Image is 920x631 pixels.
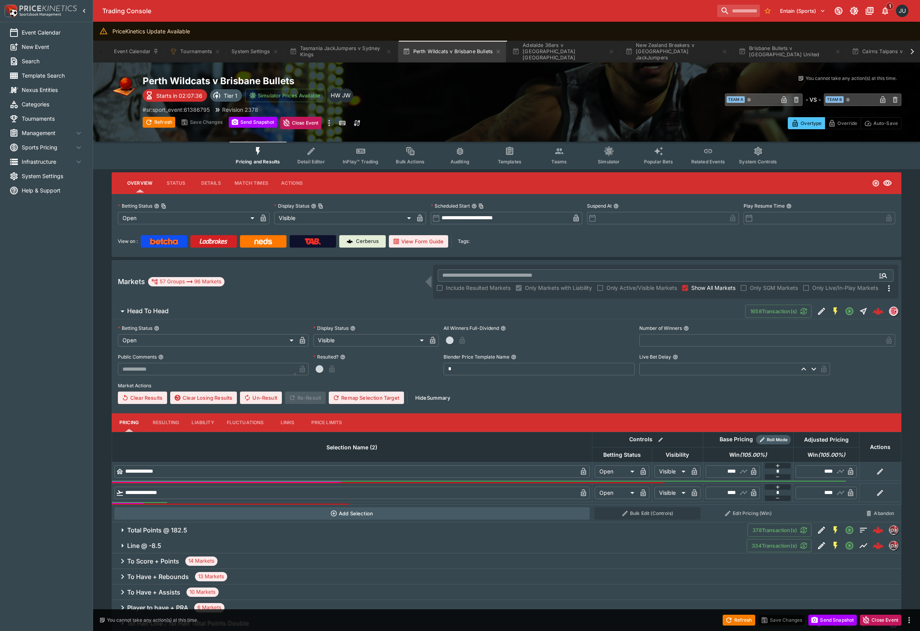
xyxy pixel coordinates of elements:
span: Template Search [22,71,83,80]
button: Pricing [112,413,147,432]
img: Ladbrokes [199,238,228,244]
button: Links [270,413,305,432]
h6: Line @ -8.5 [127,542,161,550]
button: Toggle light/dark mode [847,4,861,18]
div: Start From [788,117,901,129]
h6: To Score + Points [127,557,179,565]
button: System Settings [227,41,283,62]
div: 8d7fdf4d-5606-4a07-940f-7737fadd9362 [873,540,884,551]
th: Controls [592,432,703,447]
button: No Bookmarks [761,5,774,17]
button: SGM Enabled [829,523,842,537]
button: Suspend At [613,203,619,209]
span: Only SGM Markets [750,284,798,292]
button: Open [842,304,856,318]
button: Fluctuations [221,413,270,432]
button: Override [825,117,861,129]
button: Add Selection [114,507,590,520]
button: Liability [185,413,220,432]
button: Event Calendar [109,41,164,62]
svg: Visible [883,179,892,188]
button: Display StatusCopy To Clipboard [311,203,316,209]
div: Show/hide Price Roll mode configuration. [756,435,791,444]
span: Detail Editor [297,159,325,165]
div: Justin.Walsh [896,5,908,17]
span: Teams [551,159,567,165]
img: Neds [254,238,272,244]
p: Resulted? [313,354,338,360]
p: Betting Status [118,203,152,209]
span: 10 Markets [186,588,219,596]
span: 6 Markets [194,604,224,612]
input: search [717,5,760,17]
span: Only Active/Visible Markets [606,284,677,292]
button: Clear Results [118,392,167,404]
button: Edit Detail [815,304,829,318]
button: View Form Guide [389,235,448,248]
button: Justin.Walsh [894,2,911,19]
th: Adjusted Pricing [793,432,859,447]
button: more [325,117,334,129]
svg: Open [845,541,854,550]
a: 8d7fdf4d-5606-4a07-940f-7737fadd9362 [870,538,886,553]
h6: To Have + Rebounds [127,573,189,581]
img: Cerberus [347,238,353,244]
label: View on : [118,235,138,248]
button: Actions [274,174,309,192]
button: Abandon [861,507,899,520]
span: Management [22,129,74,137]
button: Close Event [860,615,901,626]
p: Display Status [313,325,349,331]
span: System Controls [739,159,777,165]
button: Copy To Clipboard [161,203,166,209]
img: basketball.png [112,75,136,100]
p: Cerberus [356,237,379,245]
em: ( 105.00 %) [740,450,767,459]
button: Send Snapshot [808,615,857,626]
div: 57 Groups 96 Markets [151,277,221,286]
span: Infrastructure [22,158,74,166]
button: Tournaments [165,41,225,62]
button: SGM Enabled [829,539,842,553]
p: Betting Status [118,325,152,331]
span: Bulk Actions [396,159,425,165]
p: Live Bet Delay [639,354,671,360]
span: Selection Name (2) [318,443,386,452]
div: Visible [654,465,688,478]
h6: Total Points @ 182.5 [127,526,187,534]
div: pricekinetics [889,541,898,550]
p: You cannot take any action(s) at this time. [107,617,198,624]
h5: Markets [118,277,145,286]
p: Suspend At [587,203,612,209]
div: fe3b5b86-f7b6-4392-bb88-086dd6d3dced [873,306,884,317]
button: Display Status [350,326,356,331]
button: Scheduled StartCopy To Clipboard [471,203,477,209]
span: Only Markets with Liability [525,284,592,292]
div: Open [118,212,257,224]
span: Team A [727,96,745,103]
img: PriceKinetics Logo [2,3,18,19]
a: 05d68cef-e625-4975-a933-80a0fa55e861 [870,522,886,538]
p: All Winners Full-Dividend [444,325,499,331]
button: Straight [856,304,870,318]
button: Connected to PK [832,4,846,18]
button: Edit Pricing (Win) [705,507,791,520]
div: Visible [274,212,413,224]
button: Overtype [788,117,825,129]
button: Send Snapshot [229,117,277,128]
p: You cannot take any action(s) at this time. [806,75,897,82]
span: Roll Mode [764,437,791,443]
button: Total Points @ 182.5 [112,522,747,538]
img: pricekinetics [889,526,898,534]
span: System Settings [22,172,83,180]
span: Betting Status [595,450,649,459]
button: Overview [121,174,159,192]
button: Number of Winners [684,326,689,331]
button: Edit Detail [815,523,829,537]
img: Sportsbook Management [19,13,61,16]
button: Close Event [280,117,322,129]
img: PriceKinetics [19,5,77,11]
div: sportsradar [889,307,898,316]
div: Open [595,487,637,499]
button: Copy To Clipboard [318,203,323,209]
